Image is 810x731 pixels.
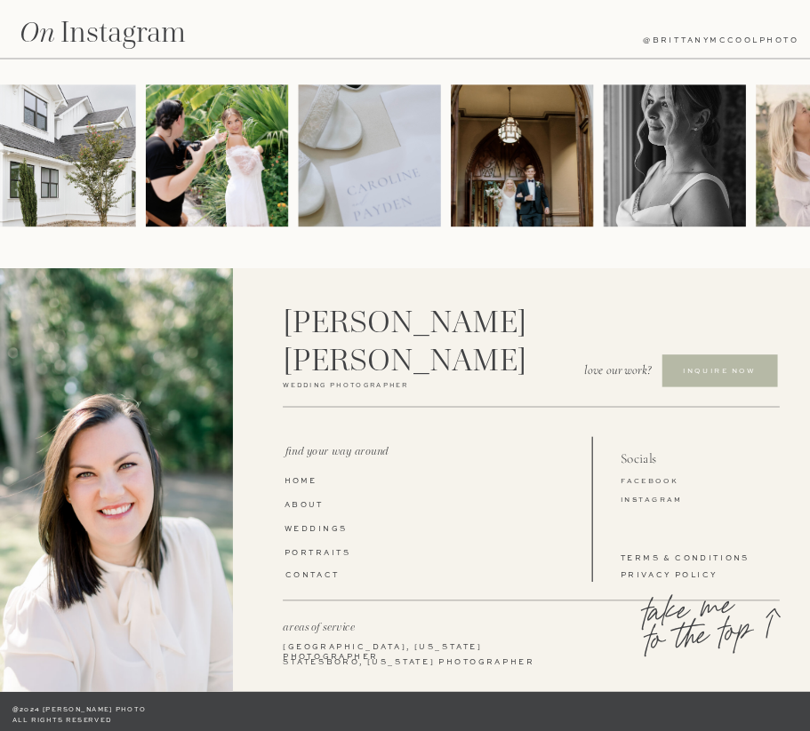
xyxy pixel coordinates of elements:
a: Privacy Policy [621,571,755,582]
a: @brittanymccoolphoto [551,36,798,48]
a: Terms & Conditions [621,553,755,564]
a: FACEBOOK [621,476,697,487]
nav: areas of service [252,619,386,630]
a: WEddings [285,524,358,535]
a: Portraits [285,548,370,559]
p: FIND YOUR WAY Around [285,443,423,454]
a: [GEOGRAPHIC_DATA], [US_STATE] Photographer [283,642,517,653]
a: Inquire NOw [662,366,778,389]
a: About [285,500,335,511]
img: I never expect any of these things from my couples but most go above and beyond even these things... [604,84,746,226]
p: Socials [621,449,737,470]
a: Statesboro, [US_STATE] Photographer [283,657,541,668]
a: Contact [285,571,359,582]
a: to the top [646,616,803,697]
img: I don’t deserve all the titles I’m blessed to hold. But gosh am I thankful for them! Wife, mom, e... [146,84,288,226]
img: What do you do when you’re accidentally 40 minutes early to an in-home session in Savannah? LOCAT... [451,84,593,226]
p: [PERSON_NAME] [PERSON_NAME] [283,302,515,381]
a: take me [644,589,800,670]
img: Things you don’t want to forget for your wedding day: - Bridal Gown - Shoes - Veil - Boutonnières... [299,84,441,226]
p: On [20,18,72,44]
p: love our work? [520,361,652,383]
a: Home [285,476,357,487]
h2: wedding photographer [283,381,489,391]
p: Instagram [60,18,185,52]
a: INSTAGRAM [621,495,703,505]
p: @2024 [PERSON_NAME] Photo All Rights Reserved [12,704,494,719]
